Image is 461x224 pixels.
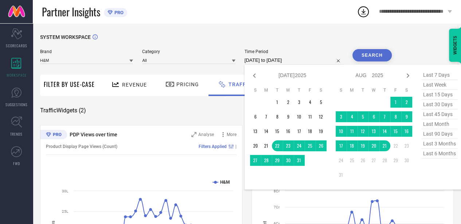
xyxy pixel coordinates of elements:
[40,49,133,54] span: Brand
[42,4,100,19] span: Partner Insights
[401,97,412,108] td: Sat Aug 02 2025
[401,140,412,151] td: Sat Aug 23 2025
[316,111,327,122] td: Sat Jul 12 2025
[40,34,91,40] span: SYSTEM WORKSPACE
[198,132,214,137] span: Analyse
[358,155,368,166] td: Tue Aug 26 2025
[245,56,343,65] input: Select time period
[250,71,259,80] div: Previous month
[142,49,235,54] span: Category
[220,180,230,185] text: H&M
[421,100,458,109] span: last 30 days
[421,90,458,100] span: last 15 days
[368,155,379,166] td: Wed Aug 27 2025
[368,111,379,122] td: Wed Aug 06 2025
[272,87,283,93] th: Tuesday
[10,131,23,137] span: TRENDS
[228,81,251,87] span: Traffic
[379,126,390,137] td: Thu Aug 14 2025
[390,111,401,122] td: Fri Aug 08 2025
[305,97,316,108] td: Fri Jul 04 2025
[70,132,117,137] span: PDP Views over time
[401,111,412,122] td: Sat Aug 09 2025
[390,140,401,151] td: Fri Aug 22 2025
[122,82,147,88] span: Revenue
[44,80,95,89] span: Filter By Use-Case
[261,111,272,122] td: Mon Jul 07 2025
[379,155,390,166] td: Thu Aug 28 2025
[305,111,316,122] td: Fri Jul 11 2025
[245,49,343,54] span: Time Period
[358,111,368,122] td: Tue Aug 05 2025
[294,155,305,166] td: Thu Jul 31 2025
[113,10,124,15] span: PRO
[421,80,458,90] span: last week
[274,205,280,209] text: 7Cr
[421,139,458,149] span: last 3 months
[40,107,86,114] span: Traffic Widgets ( 2 )
[46,144,117,149] span: Product Display Page Views (Count)
[261,126,272,137] td: Mon Jul 14 2025
[316,140,327,151] td: Sat Jul 26 2025
[368,140,379,151] td: Wed Aug 20 2025
[272,97,283,108] td: Tue Jul 01 2025
[421,70,458,80] span: last 7 days
[390,126,401,137] td: Fri Aug 15 2025
[272,126,283,137] td: Tue Jul 15 2025
[403,71,412,80] div: Next month
[368,126,379,137] td: Wed Aug 13 2025
[358,87,368,93] th: Tuesday
[283,155,294,166] td: Wed Jul 30 2025
[316,97,327,108] td: Sat Jul 05 2025
[235,144,237,149] span: |
[305,87,316,93] th: Friday
[7,72,27,78] span: WORKSPACE
[358,126,368,137] td: Tue Aug 12 2025
[401,126,412,137] td: Sat Aug 16 2025
[62,189,69,193] text: 30L
[62,209,69,213] text: 25L
[347,140,358,151] td: Mon Aug 18 2025
[227,132,237,137] span: More
[261,140,272,151] td: Mon Jul 21 2025
[390,97,401,108] td: Fri Aug 01 2025
[191,132,196,137] svg: Zoom
[13,161,20,166] span: FWD
[347,155,358,166] td: Mon Aug 25 2025
[379,111,390,122] td: Thu Aug 07 2025
[305,140,316,151] td: Fri Jul 25 2025
[294,126,305,137] td: Thu Jul 17 2025
[357,5,370,18] div: Open download list
[401,87,412,93] th: Saturday
[250,126,261,137] td: Sun Jul 13 2025
[283,140,294,151] td: Wed Jul 23 2025
[199,144,227,149] span: Filters Applied
[316,126,327,137] td: Sat Jul 19 2025
[272,111,283,122] td: Tue Jul 08 2025
[283,126,294,137] td: Wed Jul 16 2025
[316,87,327,93] th: Saturday
[294,111,305,122] td: Thu Jul 10 2025
[336,126,347,137] td: Sun Aug 10 2025
[5,102,28,107] span: SUGGESTIONS
[347,126,358,137] td: Mon Aug 11 2025
[250,111,261,122] td: Sun Jul 06 2025
[336,155,347,166] td: Sun Aug 24 2025
[390,87,401,93] th: Friday
[250,155,261,166] td: Sun Jul 27 2025
[250,140,261,151] td: Sun Jul 20 2025
[347,87,358,93] th: Monday
[6,43,27,48] span: SCORECARDS
[368,87,379,93] th: Wednesday
[421,149,458,159] span: last 6 months
[352,49,392,61] button: Search
[176,81,199,87] span: Pricing
[283,87,294,93] th: Wednesday
[421,119,458,129] span: last month
[421,129,458,139] span: last 90 days
[294,140,305,151] td: Thu Jul 24 2025
[347,111,358,122] td: Mon Aug 04 2025
[40,130,67,141] div: Premium
[336,169,347,180] td: Sun Aug 31 2025
[390,155,401,166] td: Fri Aug 29 2025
